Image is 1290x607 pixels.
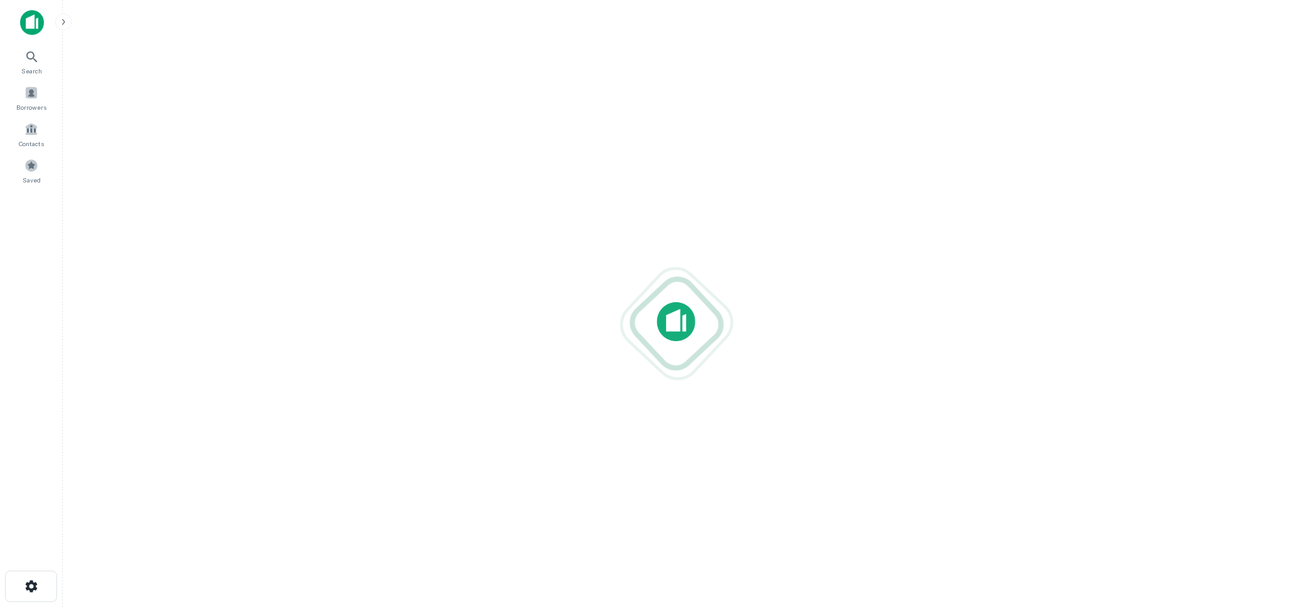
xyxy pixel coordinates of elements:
span: Search [21,66,42,76]
span: Saved [23,175,41,185]
img: capitalize-icon.png [20,10,44,35]
span: Borrowers [16,102,46,112]
a: Saved [4,154,59,187]
span: Contacts [19,139,44,149]
a: Search [4,45,59,78]
a: Borrowers [4,81,59,115]
a: Contacts [4,117,59,151]
iframe: Chat Widget [1227,507,1290,567]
